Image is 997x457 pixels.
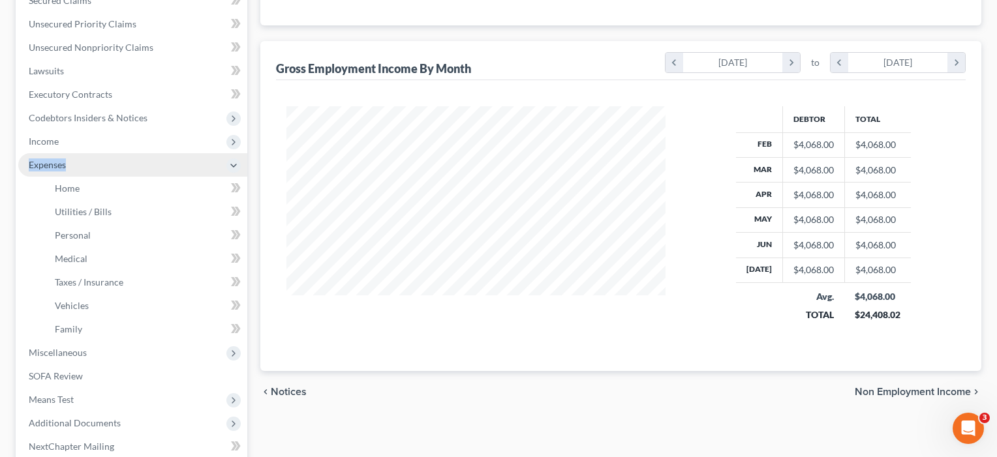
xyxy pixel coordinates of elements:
i: chevron_left [260,387,271,397]
td: $4,068.00 [844,233,911,258]
div: [DATE] [848,53,948,72]
button: Non Employment Income chevron_right [855,387,981,397]
span: Codebtors Insiders & Notices [29,112,147,123]
td: $4,068.00 [844,132,911,157]
span: Utilities / Bills [55,206,112,217]
div: TOTAL [793,308,834,321]
span: SOFA Review [29,370,83,381]
button: chevron_left Notices [260,387,307,397]
div: Avg. [793,290,834,303]
td: $4,068.00 [844,258,911,282]
a: Taxes / Insurance [44,271,247,294]
div: $4,068.00 [793,164,834,177]
span: Expenses [29,159,66,170]
span: Lawsuits [29,65,64,76]
span: Miscellaneous [29,347,87,358]
th: [DATE] [736,258,783,282]
a: Medical [44,247,247,271]
i: chevron_right [971,387,981,397]
span: Income [29,136,59,147]
span: Medical [55,253,87,264]
iframe: Intercom live chat [953,413,984,444]
a: Vehicles [44,294,247,317]
span: to [811,56,820,69]
div: $24,408.02 [855,308,900,321]
i: chevron_right [782,53,800,72]
th: Apr [736,183,783,207]
div: $4,068.00 [793,239,834,252]
span: Non Employment Income [855,387,971,397]
th: Mar [736,157,783,182]
span: Home [55,183,80,194]
a: Family [44,317,247,341]
a: Unsecured Priority Claims [18,12,247,36]
div: $4,068.00 [855,290,900,303]
td: $4,068.00 [844,157,911,182]
div: $4,068.00 [793,138,834,151]
i: chevron_left [831,53,848,72]
th: Total [844,106,911,132]
i: chevron_left [666,53,683,72]
span: Additional Documents [29,417,121,428]
a: Executory Contracts [18,83,247,106]
td: $4,068.00 [844,183,911,207]
div: $4,068.00 [793,188,834,201]
span: Vehicles [55,300,89,311]
a: SOFA Review [18,364,247,388]
span: Means Test [29,394,74,405]
div: [DATE] [683,53,783,72]
div: $4,068.00 [793,213,834,226]
span: Personal [55,229,91,241]
th: Debtor [782,106,844,132]
span: Family [55,323,82,334]
a: Unsecured Nonpriority Claims [18,36,247,59]
span: Executory Contracts [29,89,112,100]
div: Gross Employment Income By Month [276,61,471,76]
div: $4,068.00 [793,263,834,276]
td: $4,068.00 [844,207,911,232]
span: 3 [979,413,990,423]
span: NextChapter Mailing [29,441,114,452]
span: Taxes / Insurance [55,276,123,287]
a: Personal [44,224,247,247]
th: Feb [736,132,783,157]
th: May [736,207,783,232]
a: Utilities / Bills [44,200,247,224]
th: Jun [736,233,783,258]
span: Unsecured Nonpriority Claims [29,42,153,53]
a: Home [44,177,247,200]
a: Lawsuits [18,59,247,83]
span: Notices [271,387,307,397]
i: chevron_right [947,53,965,72]
span: Unsecured Priority Claims [29,18,136,29]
